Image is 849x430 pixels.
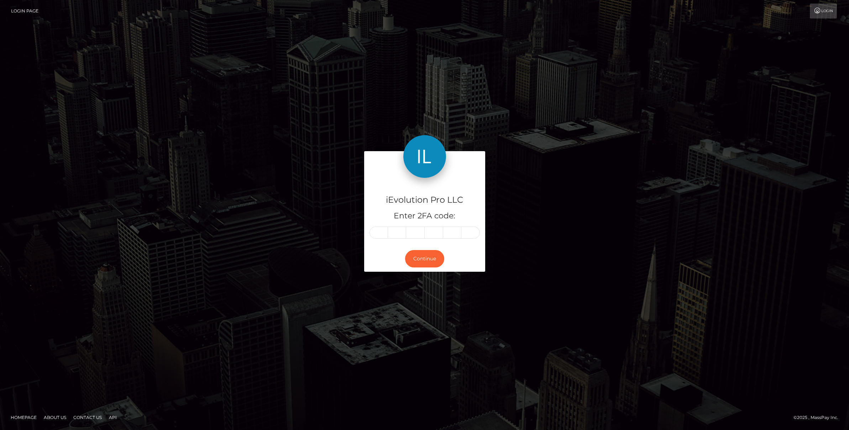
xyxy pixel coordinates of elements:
h4: iEvolution Pro LLC [370,194,480,206]
a: Homepage [8,412,40,423]
a: About Us [41,412,69,423]
h5: Enter 2FA code: [370,211,480,222]
a: API [106,412,120,423]
a: Contact Us [70,412,105,423]
div: © 2025 , MassPay Inc. [793,414,844,421]
a: Login [810,4,837,18]
img: iEvolution Pro LLC [403,135,446,178]
button: Continue [405,250,444,267]
a: Login Page [11,4,38,18]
